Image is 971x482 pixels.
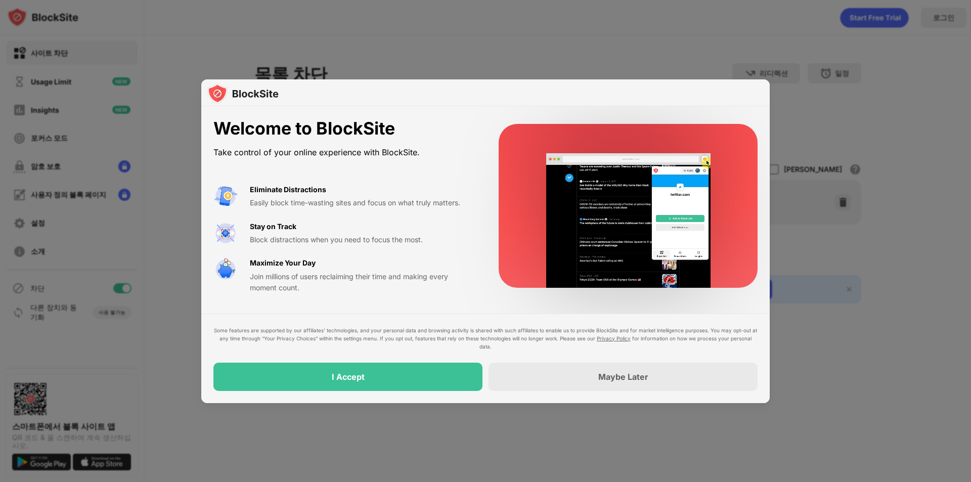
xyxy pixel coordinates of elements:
img: value-safe-time.svg [213,257,238,282]
div: Easily block time-wasting sites and focus on what truly matters. [250,197,474,208]
a: Privacy Policy [597,335,631,341]
div: Eliminate Distractions [250,184,326,195]
div: I Accept [332,372,365,382]
div: Maybe Later [598,372,648,382]
div: Block distractions when you need to focus the most. [250,234,474,245]
div: Join millions of users reclaiming their time and making every moment count. [250,271,474,294]
img: value-avoid-distractions.svg [213,184,238,208]
img: logo-blocksite.svg [207,83,279,104]
div: Take control of your online experience with BlockSite. [213,145,474,160]
div: Welcome to BlockSite [213,118,474,139]
img: value-focus.svg [213,221,238,245]
div: Maximize Your Day [250,257,316,269]
div: Some features are supported by our affiliates’ technologies, and your personal data and browsing ... [213,326,758,350]
div: Stay on Track [250,221,296,232]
